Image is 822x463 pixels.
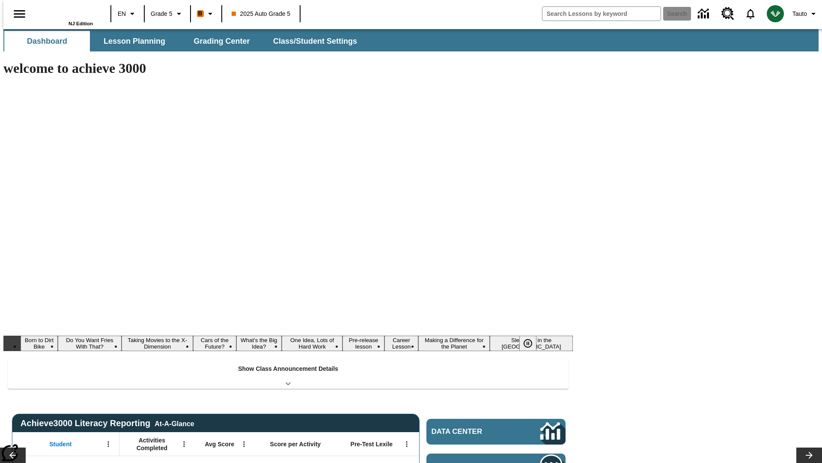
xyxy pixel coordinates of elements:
button: Dashboard [4,31,90,51]
button: Open side menu [7,1,32,27]
button: Slide 8 Career Lesson [384,336,418,351]
button: Slide 7 Pre-release lesson [342,336,384,351]
div: Pause [519,336,545,351]
span: Avg Score [205,440,234,448]
a: Notifications [739,3,762,25]
div: Show Class Announcement Details [8,359,569,389]
button: Slide 2 Do You Want Fries With That? [58,336,122,351]
span: Grade 5 [151,9,173,18]
p: Show Class Announcement Details [238,364,338,373]
button: Slide 9 Making a Difference for the Planet [418,336,490,351]
div: SubNavbar [3,29,819,51]
span: Tauto [792,9,807,18]
button: Grade: Grade 5, Select a grade [147,6,188,21]
input: search field [542,7,661,21]
a: Home [37,4,93,21]
button: Class/Student Settings [266,31,364,51]
button: Slide 10 Sleepless in the Animal Kingdom [490,336,573,351]
span: Student [49,440,71,448]
span: NJ Edition [68,21,93,26]
div: At-A-Glance [155,418,194,428]
span: Pre-Test Lexile [351,440,393,448]
div: SubNavbar [3,31,365,51]
button: Slide 4 Cars of the Future? [193,336,236,351]
button: Open Menu [400,438,413,451]
span: Data Center [432,427,512,436]
h1: welcome to achieve 3000 [3,60,573,76]
button: Grading Center [179,31,265,51]
button: Open Menu [178,438,191,451]
span: B [198,8,203,19]
button: Slide 6 One Idea, Lots of Hard Work [282,336,342,351]
span: 2025 Auto Grade 5 [232,9,291,18]
button: Language: EN, Select a language [114,6,141,21]
span: Achieve3000 Literacy Reporting [21,418,194,428]
span: EN [118,9,126,18]
button: Slide 3 Taking Movies to the X-Dimension [122,336,193,351]
span: Score per Activity [270,440,321,448]
button: Profile/Settings [789,6,822,21]
button: Boost Class color is orange. Change class color [194,6,219,21]
button: Select a new avatar [762,3,789,25]
img: avatar image [767,5,784,22]
button: Slide 1 Born to Dirt Bike [21,336,58,351]
a: Data Center [693,2,716,26]
div: Home [37,3,93,26]
button: Open Menu [238,438,250,451]
button: Lesson carousel, Next [796,448,822,463]
span: Activities Completed [124,436,180,452]
a: Data Center [426,419,566,445]
button: Slide 5 What's the Big Idea? [236,336,282,351]
button: Open Menu [102,438,115,451]
button: Lesson Planning [92,31,177,51]
a: Resource Center, Will open in new tab [716,2,739,25]
button: Pause [519,336,536,351]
